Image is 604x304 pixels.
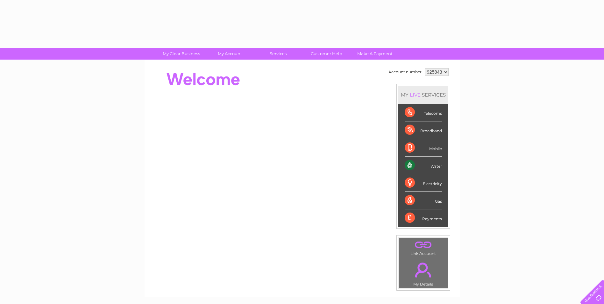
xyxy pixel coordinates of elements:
div: Water [405,157,442,174]
a: Make A Payment [349,48,401,60]
td: Link Account [399,237,448,257]
div: Gas [405,192,442,209]
td: Account number [387,67,423,77]
a: . [401,239,446,250]
a: Customer Help [300,48,353,60]
div: Broadband [405,121,442,139]
div: LIVE [409,92,422,98]
div: Electricity [405,174,442,192]
div: Telecoms [405,104,442,121]
a: Services [252,48,304,60]
a: . [401,259,446,281]
td: My Details [399,257,448,288]
div: MY SERVICES [398,86,448,104]
div: Payments [405,209,442,227]
div: Mobile [405,139,442,157]
a: My Clear Business [155,48,208,60]
a: My Account [203,48,256,60]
